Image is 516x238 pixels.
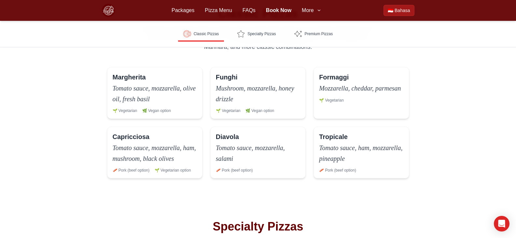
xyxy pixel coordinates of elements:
p: Mushroom, mozzarella, honey drizzle [216,83,300,104]
h3: Margherita [113,73,146,82]
div: Funghi Pizza (also known as Mushroom, Sweet Mushroom) - Bali Pizza Party [210,67,306,119]
span: 🥓 Pork (beef option) [216,168,253,173]
a: Book Now [266,7,291,14]
span: Classic Pizzas [194,31,219,36]
img: Bali Pizza Party Logo [102,4,115,17]
span: 🌿 Vegan option [245,108,274,113]
span: 🌱 Vegetarian option [155,168,191,173]
span: 🌱 Vegetarian [113,108,137,113]
span: 🥓 Pork (beef option) [113,168,150,173]
img: Premium Pizzas [294,30,302,38]
p: Tomato sauce, mozzarella, ham, mushroom, black olives [113,143,197,164]
span: Specialty Pizzas [247,31,276,36]
span: More [302,7,314,14]
div: Tropicale Pizza (also known as Hawaiian, Tropical) - Bali Pizza Party [314,127,409,178]
img: Classic Pizzas [183,30,191,38]
a: Specialty Pizzas [232,26,281,42]
button: More [302,7,321,14]
a: Premium Pizzas [289,26,338,42]
div: Margherita Pizza (also known as Napoli, Plain, Classic) - Bali Pizza Party [107,67,202,119]
div: Open Intercom Messenger [494,216,509,231]
a: Pizza Menu [205,7,232,14]
p: Tomato sauce, mozzarella, olive oil, fresh basil [113,83,197,104]
p: Mozzarella, cheddar, parmesan [319,83,403,94]
span: 🌿 Vegan option [142,108,171,113]
a: Packages [172,7,194,14]
h3: Capricciosa [113,132,149,141]
span: 🌱 Vegetarian [216,108,241,113]
div: Diavola Pizza (also known as Salami, Pepperoni) - Bali Pizza Party [210,127,306,178]
p: Tomato sauce, mozzarella, salami [216,143,300,164]
h3: Diavola [216,132,239,141]
p: Tomato sauce, ham, mozzarella, pineapple [319,143,403,164]
div: Formaggi Pizza (also known as Cheese) - Bali Pizza Party [314,67,409,119]
h3: Funghi [216,73,238,82]
a: Beralih ke Bahasa Indonesia [384,5,414,16]
span: 🥓 Pork (beef option) [319,168,356,173]
span: 🌱 Vegetarian [319,98,344,103]
img: Specialty Pizzas [237,30,245,38]
h2: Specialty Pizzas [107,220,409,233]
span: Bahasa [395,7,410,14]
span: Premium Pizzas [305,31,333,36]
a: FAQs [243,7,256,14]
a: Classic Pizzas [178,26,224,42]
div: Capricciosa Pizza (also known as The Lot, Supreme) - Bali Pizza Party [107,127,202,178]
h3: Formaggi [319,73,349,82]
h3: Tropicale [319,132,348,141]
